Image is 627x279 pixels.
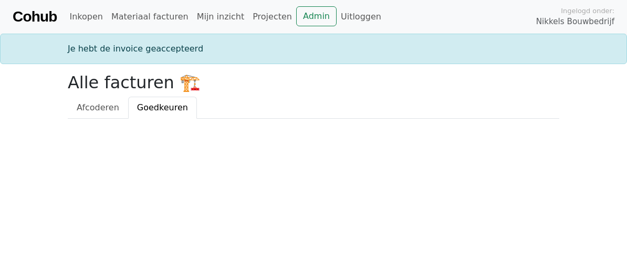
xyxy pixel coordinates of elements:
[77,102,119,112] span: Afcoderen
[68,73,559,92] h2: Alle facturen 🏗️
[137,102,188,112] span: Goedkeuren
[65,6,107,27] a: Inkopen
[296,6,337,26] a: Admin
[561,6,614,16] span: Ingelogd onder:
[248,6,296,27] a: Projecten
[337,6,385,27] a: Uitloggen
[68,97,128,119] a: Afcoderen
[61,43,566,55] div: Je hebt de invoice geaccepteerd
[128,97,197,119] a: Goedkeuren
[193,6,249,27] a: Mijn inzicht
[13,4,57,29] a: Cohub
[107,6,193,27] a: Materiaal facturen
[536,16,614,28] span: Nikkels Bouwbedrijf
